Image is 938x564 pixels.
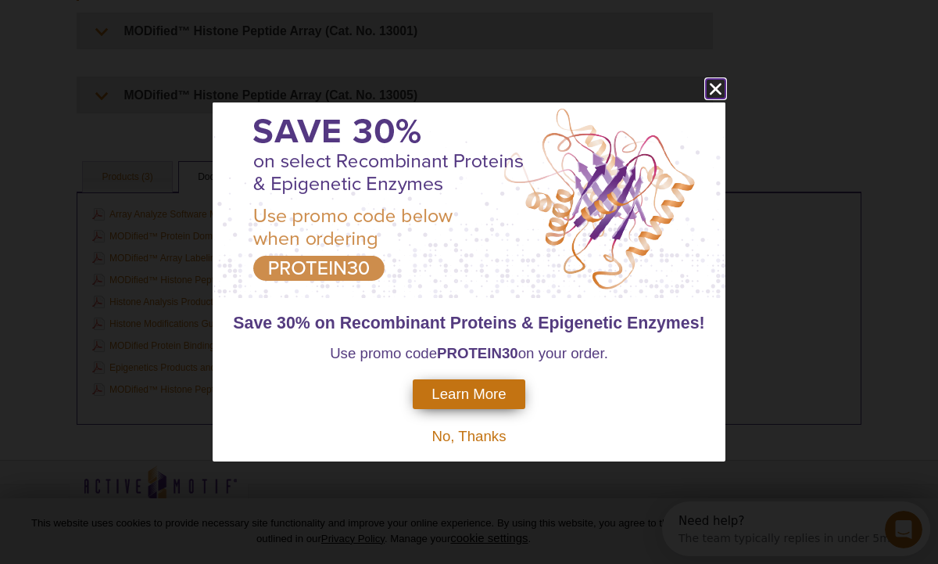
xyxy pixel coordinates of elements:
span: Save 30% on Recombinant Proteins & Epigenetic Enzymes! [233,314,704,332]
span: Use promo code on your order. [330,345,608,361]
strong: PROTEIN30 [437,345,518,361]
div: Open Intercom Messenger [6,6,274,49]
span: No, Thanks [431,428,506,444]
button: close [706,79,725,99]
span: Learn More [431,386,506,403]
div: The team typically replies in under 5m [16,26,228,42]
div: Need help? [16,13,228,26]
